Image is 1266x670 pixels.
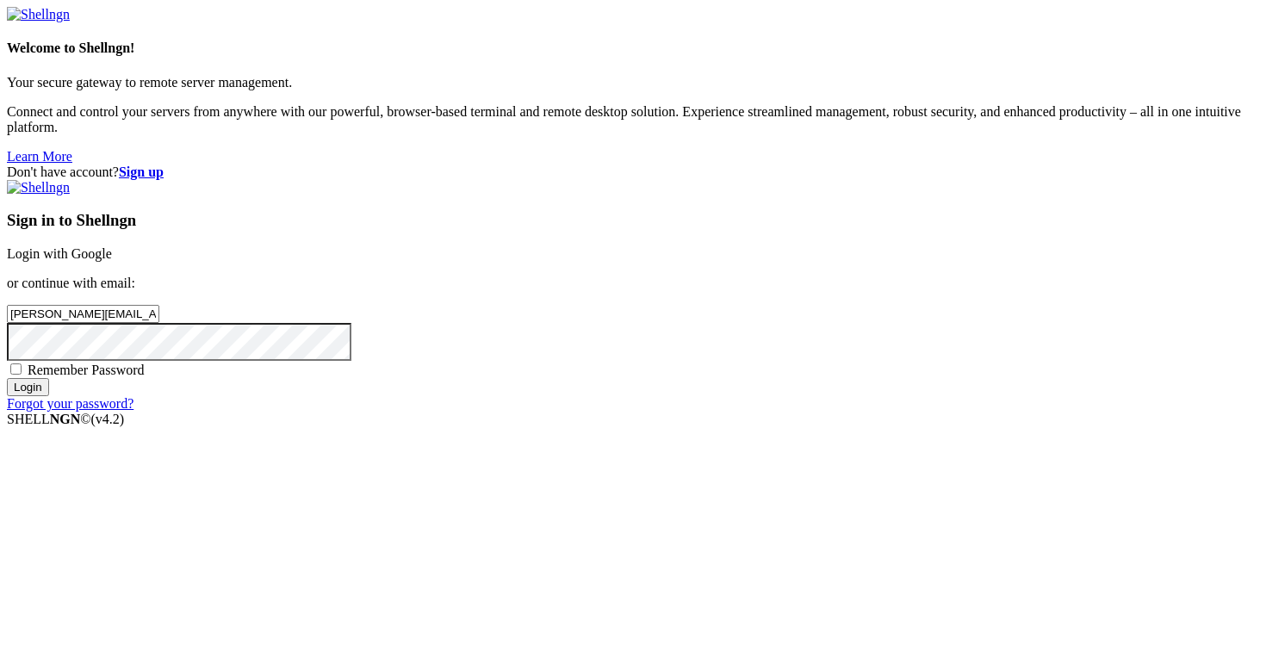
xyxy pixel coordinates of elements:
[7,104,1259,135] p: Connect and control your servers from anywhere with our powerful, browser-based terminal and remo...
[7,378,49,396] input: Login
[7,180,70,195] img: Shellngn
[7,40,1259,56] h4: Welcome to Shellngn!
[119,164,164,179] a: Sign up
[7,7,70,22] img: Shellngn
[7,246,112,261] a: Login with Google
[7,149,72,164] a: Learn More
[7,276,1259,291] p: or continue with email:
[50,412,81,426] b: NGN
[7,396,133,411] a: Forgot your password?
[7,164,1259,180] div: Don't have account?
[91,412,125,426] span: 4.2.0
[7,305,159,323] input: Email address
[7,75,1259,90] p: Your secure gateway to remote server management.
[10,363,22,375] input: Remember Password
[28,363,145,377] span: Remember Password
[7,211,1259,230] h3: Sign in to Shellngn
[7,412,124,426] span: SHELL ©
